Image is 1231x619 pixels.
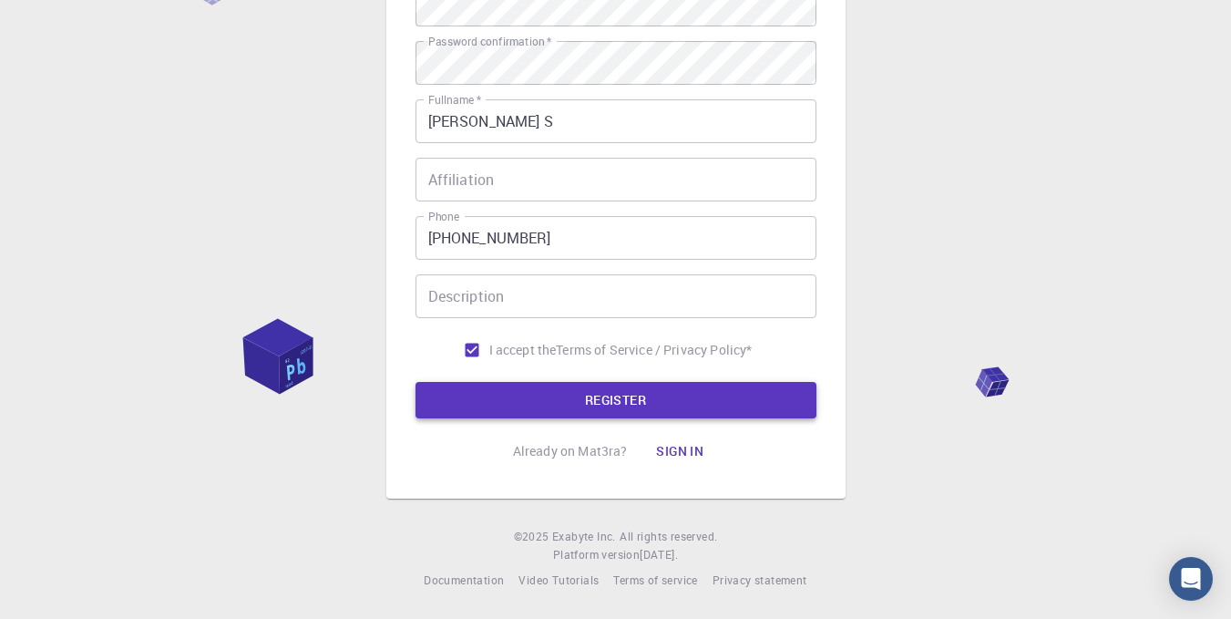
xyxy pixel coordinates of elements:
div: Open Intercom Messenger [1169,557,1213,601]
span: [DATE] . [640,547,678,562]
a: Terms of service [613,572,697,590]
button: REGISTER [415,382,816,418]
a: Video Tutorials [518,572,599,590]
a: Documentation [424,572,504,590]
a: [DATE]. [640,546,678,564]
span: © 2025 [514,528,552,546]
label: Password confirmation [428,34,551,49]
p: Terms of Service / Privacy Policy * [556,341,752,359]
span: Terms of service [613,573,697,587]
span: I accept the [489,341,557,359]
a: Privacy statement [713,572,807,590]
span: Privacy statement [713,573,807,587]
span: Documentation [424,573,504,587]
span: Exabyte Inc. [552,529,616,543]
span: Platform version [553,546,640,564]
span: Video Tutorials [518,573,599,587]
a: Exabyte Inc. [552,528,616,546]
p: Already on Mat3ra? [513,442,628,460]
button: Sign in [641,433,718,469]
a: Terms of Service / Privacy Policy* [556,341,752,359]
label: Phone [428,209,459,224]
label: Fullname [428,92,481,108]
span: All rights reserved. [620,528,717,546]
